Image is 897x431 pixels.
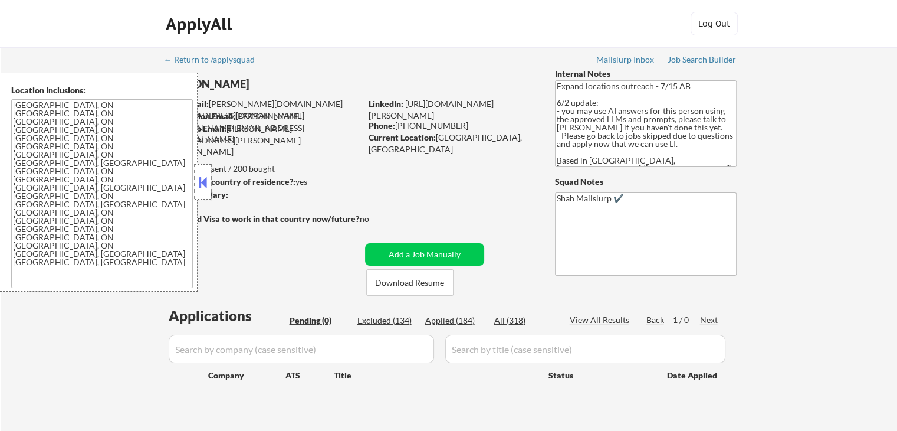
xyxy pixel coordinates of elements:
div: ← Return to /applysquad [164,55,266,64]
strong: Current Location: [369,132,436,142]
strong: Will need Visa to work in that country now/future?: [165,214,362,224]
a: Job Search Builder [668,55,737,67]
button: Add a Job Manually [365,243,484,266]
div: 1 / 0 [673,314,700,326]
div: Back [646,314,665,326]
div: [GEOGRAPHIC_DATA], [GEOGRAPHIC_DATA] [369,132,535,155]
div: Internal Notes [555,68,737,80]
div: All (318) [494,315,553,326]
input: Search by title (case sensitive) [445,335,725,363]
div: Pending (0) [290,315,349,326]
a: [URL][DOMAIN_NAME][PERSON_NAME] [369,99,494,120]
div: ApplyAll [166,14,235,34]
div: [PERSON_NAME][EMAIL_ADDRESS][PERSON_NAME][DOMAIN_NAME] [165,123,361,158]
div: [PHONE_NUMBER] [369,120,535,132]
div: no [360,213,393,225]
div: Applied (184) [425,315,484,326]
button: Download Resume [366,269,454,296]
a: ← Return to /applysquad [164,55,266,67]
div: Title [334,370,537,381]
div: 184 sent / 200 bought [165,163,361,175]
strong: LinkedIn: [369,99,403,109]
strong: Can work in country of residence?: [165,177,295,187]
div: [PERSON_NAME][DOMAIN_NAME][EMAIL_ADDRESS][DOMAIN_NAME] [166,98,361,121]
div: [PERSON_NAME][DOMAIN_NAME][EMAIL_ADDRESS][DOMAIN_NAME] [166,110,361,145]
div: Applications [169,309,285,323]
div: Squad Notes [555,176,737,188]
div: Excluded (134) [357,315,416,326]
div: Mailslurp Inbox [596,55,655,64]
div: View All Results [570,314,633,326]
div: Company [208,370,285,381]
strong: Phone: [369,120,395,130]
div: Job Search Builder [668,55,737,64]
div: Location Inclusions: [11,84,193,96]
input: Search by company (case sensitive) [169,335,434,363]
div: ATS [285,370,334,381]
div: Date Applied [667,370,719,381]
button: Log Out [691,12,738,35]
div: Next [700,314,719,326]
div: [PERSON_NAME] [165,77,408,92]
div: Status [548,364,650,386]
a: Mailslurp Inbox [596,55,655,67]
div: yes [165,176,357,188]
